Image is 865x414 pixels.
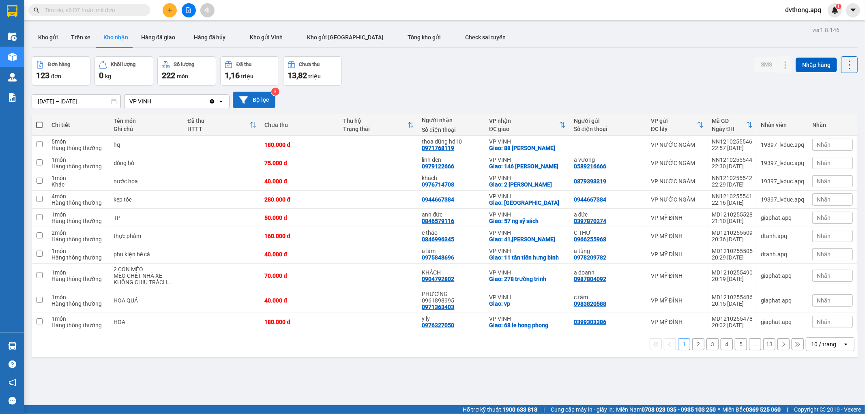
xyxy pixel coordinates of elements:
span: Nhãn [817,297,831,304]
button: aim [200,3,215,17]
button: caret-down [846,3,860,17]
div: 0944667384 [422,196,455,203]
div: giaphat.apq [761,319,804,325]
div: ĐC giao [489,126,559,132]
span: Kho gửi [GEOGRAPHIC_DATA] [307,34,384,41]
button: Nhập hàng [796,58,837,72]
div: PHƯƠNG 0961898995 [422,291,481,304]
input: Tìm tên, số ĐT hoặc mã đơn [45,6,140,15]
div: HOA QUẢ [114,297,179,304]
sup: 1 [836,4,841,9]
span: question-circle [9,360,16,368]
div: VP NƯỚC NGẦM [651,178,704,184]
button: 4 [721,338,733,350]
div: VP MỸ ĐÌNH [651,297,704,304]
div: giaphat.apq [761,215,804,221]
button: ... [749,338,761,350]
div: Đã thu [187,118,250,124]
strong: 1900 633 818 [502,406,537,413]
div: 0971363403 [422,304,455,310]
div: Chưa thu [264,122,335,128]
div: 0399303386 [574,319,606,325]
button: file-add [182,3,196,17]
div: 22:29 [DATE] [712,181,753,188]
span: Cung cấp máy in - giấy in: [551,405,614,414]
div: thoa dũng hd10 [422,138,481,145]
th: Toggle SortBy [708,114,757,136]
div: 160.000 đ [264,233,335,239]
th: Toggle SortBy [339,114,418,136]
span: search [34,7,39,13]
span: món [177,73,188,79]
div: VP VINH [489,211,566,218]
button: SMS [754,57,779,72]
div: dtanh.apq [761,251,804,257]
div: Trạng thái [343,126,407,132]
div: 2 món [52,230,106,236]
button: 2 [692,338,704,350]
button: Kho nhận [97,28,135,47]
div: VP VINH [489,269,566,276]
div: giaphat.apq [761,272,804,279]
div: a doanh [574,269,643,276]
strong: 0708 023 035 - 0935 103 250 [642,406,716,413]
span: Miền Nam [616,405,716,414]
div: Tên món [114,118,179,124]
div: 19397_lvduc.apq [761,142,804,148]
div: khách [422,175,481,181]
div: 50.000 đ [264,215,335,221]
th: Toggle SortBy [183,114,260,136]
div: Nhãn [812,122,853,128]
div: VP gửi [651,118,697,124]
div: VP VINH [489,294,566,300]
button: Số lượng222món [157,56,216,86]
div: Hàng thông thường [52,236,106,242]
div: Ngày ĐH [712,126,746,132]
span: aim [204,7,210,13]
div: 0397870274 [574,218,606,224]
span: | [543,405,545,414]
img: warehouse-icon [8,32,17,41]
span: notification [9,379,16,386]
div: Giao: 88 đinh công tráng [489,145,566,151]
div: 40.000 đ [264,251,335,257]
div: Giao: 146 lê hồng phong [489,163,566,169]
sup: 3 [271,88,279,96]
div: 20:15 [DATE] [712,300,753,307]
div: Mã GD [712,118,746,124]
div: 0987804092 [574,276,606,282]
div: c tâm [574,294,643,300]
div: VP VINH [489,157,566,163]
div: 10 / trang [811,340,836,348]
div: 20:29 [DATE] [712,254,753,261]
span: Tổng kho gửi [408,34,441,41]
div: VP VINH [489,175,566,181]
th: Toggle SortBy [647,114,708,136]
div: NN1210255542 [712,175,753,181]
svg: open [218,98,224,105]
span: Miền Bắc [722,405,781,414]
div: 1 món [52,294,106,300]
button: 13 [763,338,775,350]
div: 22:57 [DATE] [712,145,753,151]
span: ... [167,279,172,285]
button: plus [163,3,177,17]
span: Hàng đã hủy [194,34,226,41]
div: 0979122666 [422,163,455,169]
button: 5 [735,338,747,350]
button: 1 [678,338,690,350]
div: 40.000 đ [264,297,335,304]
div: 19397_lvduc.apq [761,160,804,166]
div: Người gửi [574,118,643,124]
div: Số lượng [174,62,194,67]
div: 0879393319 [574,178,606,184]
div: 0846579116 [422,218,455,224]
input: Select a date range. [32,95,120,108]
div: KHÁCH [422,269,481,276]
div: 22:16 [DATE] [712,199,753,206]
div: 1 món [52,315,106,322]
img: warehouse-icon [8,53,17,61]
div: VP NƯỚC NGẦM [651,160,704,166]
button: Chưa thu13,82 triệu [283,56,342,86]
span: 222 [162,71,175,80]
